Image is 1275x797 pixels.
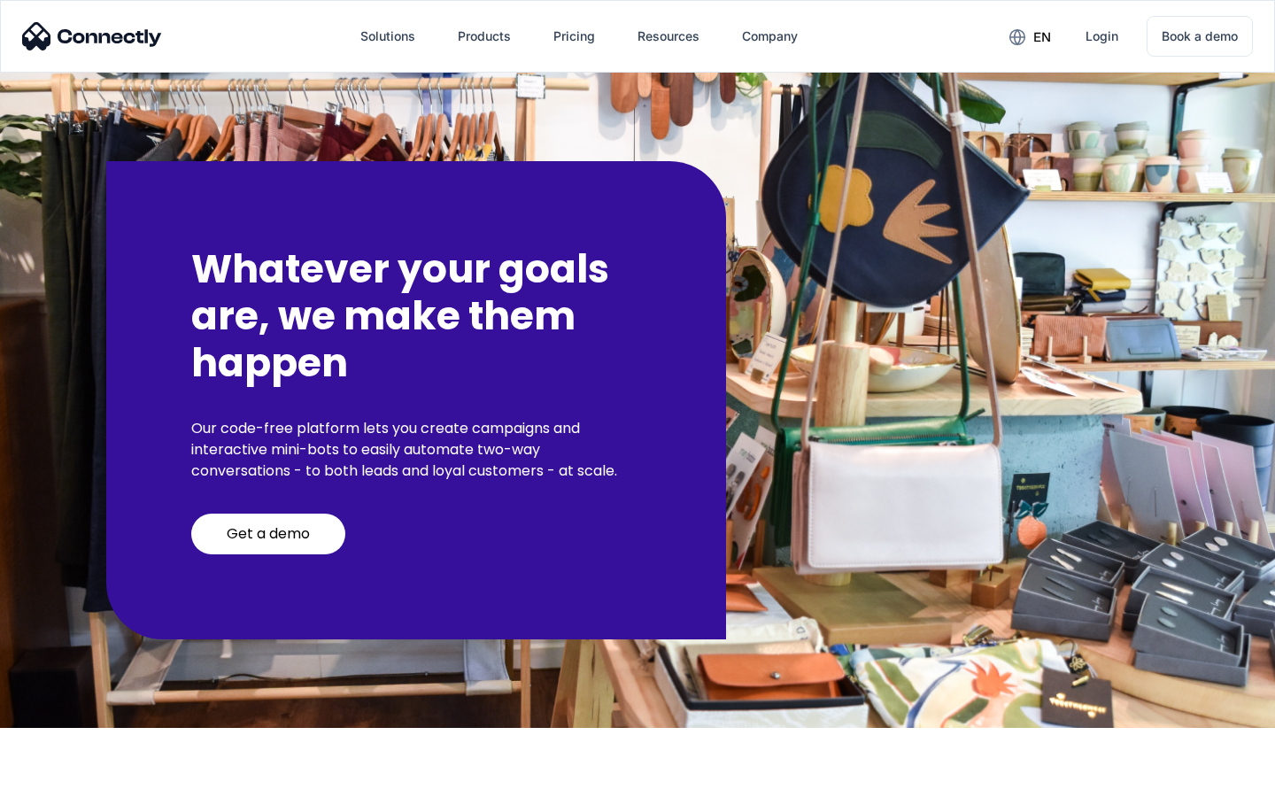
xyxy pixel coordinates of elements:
[35,766,106,791] ul: Language list
[1086,24,1118,49] div: Login
[742,24,798,49] div: Company
[191,246,641,386] h2: Whatever your goals are, we make them happen
[191,514,345,554] a: Get a demo
[539,15,609,58] a: Pricing
[623,15,714,58] div: Resources
[1033,25,1051,50] div: en
[637,24,699,49] div: Resources
[458,24,511,49] div: Products
[18,766,106,791] aside: Language selected: English
[1147,16,1253,57] a: Book a demo
[360,24,415,49] div: Solutions
[227,525,310,543] div: Get a demo
[444,15,525,58] div: Products
[191,418,641,482] p: Our code-free platform lets you create campaigns and interactive mini-bots to easily automate two...
[553,24,595,49] div: Pricing
[22,22,162,50] img: Connectly Logo
[346,15,429,58] div: Solutions
[728,15,812,58] div: Company
[1071,15,1132,58] a: Login
[995,23,1064,50] div: en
